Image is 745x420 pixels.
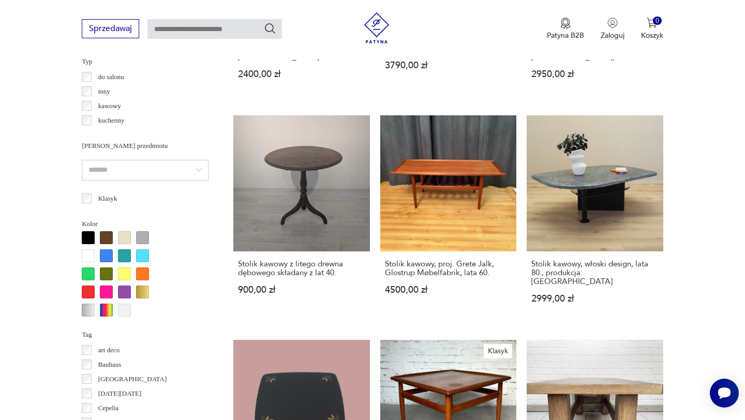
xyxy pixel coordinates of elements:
[98,115,125,126] p: kuchenny
[98,373,167,385] p: [GEOGRAPHIC_DATA]
[98,71,124,83] p: do salonu
[238,35,365,62] h3: Stolik pomocniczy Art Deco z pierwszej połowy XX wieku, [GEOGRAPHIC_DATA].
[653,17,662,25] div: 0
[547,18,584,40] a: Ikona medaluPatyna B2B
[238,260,365,277] h3: Stolik kawowy z litego drewna dębowego składany z lat 40.
[98,100,121,112] p: kawowy
[82,56,208,67] p: Typ
[385,286,512,294] p: 4500,00 zł
[710,379,739,408] iframe: Smartsupp widget button
[385,61,512,70] p: 3790,00 zł
[98,86,110,97] p: inny
[98,193,117,204] p: Klasyk
[601,31,624,40] p: Zaloguj
[601,18,624,40] button: Zaloguj
[98,344,120,356] p: art deco
[607,18,618,28] img: Ikonka użytkownika
[82,140,208,152] p: [PERSON_NAME] przedmiotu
[361,12,392,43] img: Patyna - sklep z meblami i dekoracjami vintage
[82,26,139,33] a: Sprzedawaj
[233,115,369,323] a: Stolik kawowy z litego drewna dębowego składany z lat 40.Stolik kawowy z litego drewna dębowego s...
[641,31,663,40] p: Koszyk
[82,329,208,340] p: Tag
[531,294,658,303] p: 2999,00 zł
[264,22,276,35] button: Szukaj
[647,18,657,28] img: Ikona koszyka
[531,260,658,286] h3: Stolik kawowy, włoski design, lata 80., produkcja: [GEOGRAPHIC_DATA]
[547,18,584,40] button: Patyna B2B
[98,402,119,414] p: Cepelia
[98,359,122,370] p: Bauhaus
[527,115,663,323] a: Stolik kawowy, włoski design, lata 80., produkcja: WłochyStolik kawowy, włoski design, lata 80., ...
[547,31,584,40] p: Patyna B2B
[238,286,365,294] p: 900,00 zł
[641,18,663,40] button: 0Koszyk
[380,115,516,323] a: Stolik kawowy, proj. Grete Jalk, Glostrup Møbelfabrik, lata 60.Stolik kawowy, proj. Grete Jalk, G...
[82,218,208,230] p: Kolor
[98,388,142,399] p: [DATE][DATE]
[560,18,571,29] img: Ikona medalu
[385,260,512,277] h3: Stolik kawowy, proj. Grete Jalk, Glostrup Møbelfabrik, lata 60.
[531,35,658,62] h3: Komplet trzech stolików, [PERSON_NAME], [GEOGRAPHIC_DATA], lata 60.
[238,70,365,79] p: 2400,00 zł
[531,70,658,79] p: 2950,00 zł
[82,19,139,38] button: Sprzedawaj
